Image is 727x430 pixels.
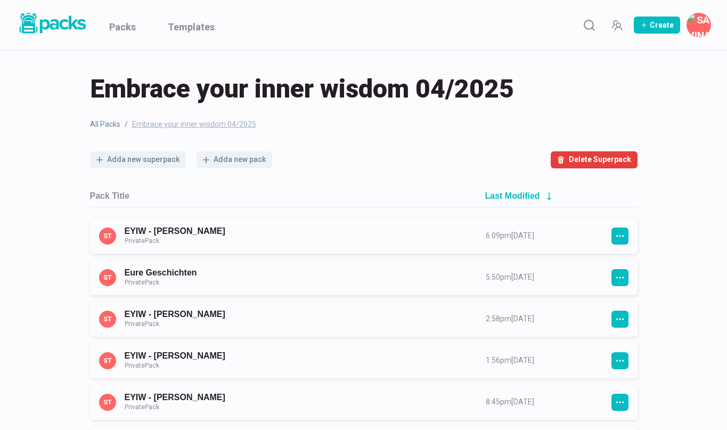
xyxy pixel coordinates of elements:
img: Packs logo [16,11,88,36]
a: All Packs [90,119,120,130]
h2: Last Modified [485,191,540,201]
nav: breadcrumb [90,119,638,130]
a: Packs logo [16,11,88,39]
button: Search [578,14,600,36]
span: Embrace your inner wisdom 04/2025 [90,72,514,106]
button: Adda new pack [197,151,272,168]
span: / [125,119,128,130]
span: Embrace your inner wisdom 04/2025 [132,119,256,130]
button: Savina Tilmann [687,13,711,37]
h2: Pack Title [90,191,129,201]
button: Delete Superpack [551,151,638,168]
button: Adda new superpack [90,151,186,168]
button: Manage Team Invites [606,14,627,36]
button: Create Pack [634,17,680,34]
